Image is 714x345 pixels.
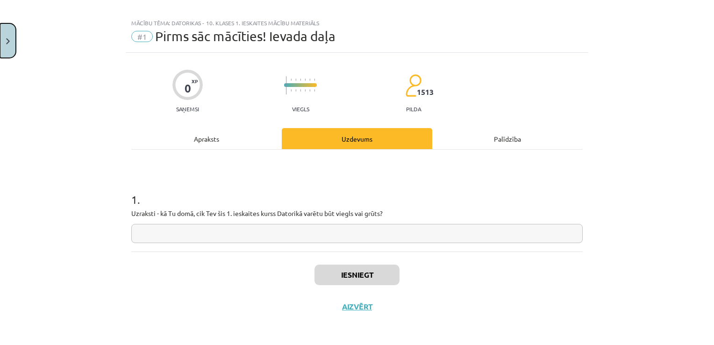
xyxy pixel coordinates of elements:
[6,38,10,44] img: icon-close-lesson-0947bae3869378f0d4975bcd49f059093ad1ed9edebbc8119c70593378902aed.svg
[282,128,432,149] div: Uzdevums
[131,20,583,26] div: Mācību tēma: Datorikas - 10. klases 1. ieskaites mācību materiāls
[432,128,583,149] div: Palīdzība
[155,29,336,44] span: Pirms sāc mācīties! Ievada daļa
[314,265,400,285] button: Iesniegt
[295,89,296,92] img: icon-short-line-57e1e144782c952c97e751825c79c345078a6d821885a25fce030b3d8c18986b.svg
[405,74,421,97] img: students-c634bb4e5e11cddfef0936a35e636f08e4e9abd3cc4e673bd6f9a4125e45ecb1.svg
[286,76,287,94] img: icon-long-line-d9ea69661e0d244f92f715978eff75569469978d946b2353a9bb055b3ed8787d.svg
[192,79,198,84] span: XP
[300,79,301,81] img: icon-short-line-57e1e144782c952c97e751825c79c345078a6d821885a25fce030b3d8c18986b.svg
[131,128,282,149] div: Apraksts
[339,302,375,311] button: Aizvērt
[172,106,203,112] p: Saņemsi
[292,106,309,112] p: Viegls
[406,106,421,112] p: pilda
[314,89,315,92] img: icon-short-line-57e1e144782c952c97e751825c79c345078a6d821885a25fce030b3d8c18986b.svg
[309,79,310,81] img: icon-short-line-57e1e144782c952c97e751825c79c345078a6d821885a25fce030b3d8c18986b.svg
[131,208,583,218] p: Uzraksti - kā Tu domā, cik Tev šis 1. ieskaites kurss Datorikā varētu būt viegls vai grūts?
[295,79,296,81] img: icon-short-line-57e1e144782c952c97e751825c79c345078a6d821885a25fce030b3d8c18986b.svg
[300,89,301,92] img: icon-short-line-57e1e144782c952c97e751825c79c345078a6d821885a25fce030b3d8c18986b.svg
[131,31,153,42] span: #1
[131,177,583,206] h1: 1 .
[309,89,310,92] img: icon-short-line-57e1e144782c952c97e751825c79c345078a6d821885a25fce030b3d8c18986b.svg
[185,82,191,95] div: 0
[314,79,315,81] img: icon-short-line-57e1e144782c952c97e751825c79c345078a6d821885a25fce030b3d8c18986b.svg
[417,88,434,96] span: 1513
